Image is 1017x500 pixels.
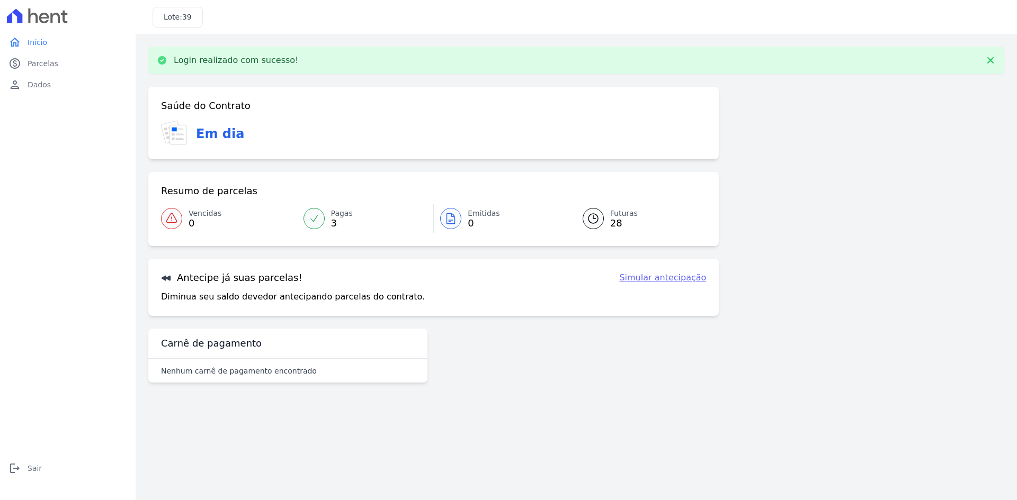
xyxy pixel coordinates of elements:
span: Futuras [610,208,638,219]
a: Futuras 28 [570,204,707,233]
a: Pagas 3 [297,204,434,233]
h3: Saúde do Contrato [161,99,251,112]
span: Início [28,37,47,48]
a: Emitidas 0 [434,204,570,233]
span: Vencidas [189,208,221,219]
span: 0 [189,219,221,228]
span: 0 [468,219,500,228]
a: homeInício [4,32,131,53]
a: logoutSair [4,458,131,479]
h3: Em dia [196,124,244,143]
a: paidParcelas [4,53,131,74]
span: Dados [28,79,51,90]
a: Vencidas 0 [161,204,297,233]
i: home [8,36,21,49]
span: 39 [182,13,192,21]
h3: Carnê de pagamento [161,337,262,350]
i: paid [8,57,21,70]
h3: Lote: [164,12,192,23]
a: Simular antecipação [619,271,706,284]
span: Parcelas [28,58,58,69]
h3: Resumo de parcelas [161,185,257,197]
span: Pagas [331,208,353,219]
span: 3 [331,219,353,228]
span: 28 [610,219,638,228]
p: Login realizado com sucesso! [174,55,299,66]
span: Sair [28,463,42,474]
a: personDados [4,74,131,95]
p: Diminua seu saldo devedor antecipando parcelas do contrato. [161,290,425,303]
span: Emitidas [468,208,500,219]
i: logout [8,462,21,475]
p: Nenhum carnê de pagamento encontrado [161,366,317,376]
i: person [8,78,21,91]
h3: Antecipe já suas parcelas! [161,271,302,284]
